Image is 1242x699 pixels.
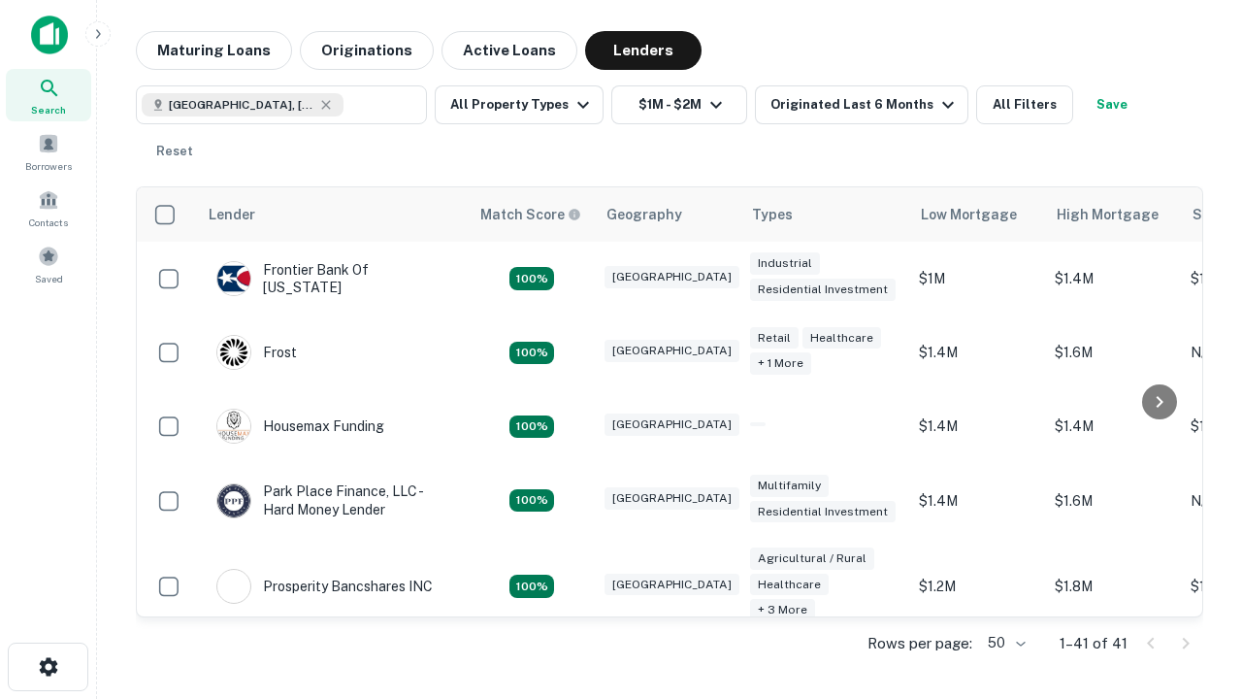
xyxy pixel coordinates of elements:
div: Matching Properties: 7, hasApolloMatch: undefined [509,575,554,598]
div: Originated Last 6 Months [770,93,960,116]
div: Retail [750,327,799,349]
div: [GEOGRAPHIC_DATA] [605,340,739,362]
button: Reset [144,132,206,171]
button: Save your search to get updates of matches that match your search criteria. [1081,85,1143,124]
td: $1.4M [909,389,1045,463]
td: $1.6M [1045,316,1181,389]
img: picture [217,336,250,369]
a: Contacts [6,182,91,234]
div: Types [752,203,793,226]
th: Low Mortgage [909,187,1045,242]
div: Matching Properties: 4, hasApolloMatch: undefined [509,489,554,513]
span: Saved [35,271,63,286]
img: capitalize-icon.png [31,16,68,54]
button: Maturing Loans [136,31,292,70]
td: $1.4M [1045,242,1181,316]
span: Contacts [29,215,68,230]
div: Matching Properties: 4, hasApolloMatch: undefined [509,416,554,439]
div: + 1 more [750,352,811,375]
div: Matching Properties: 4, hasApolloMatch: undefined [509,342,554,365]
div: Low Mortgage [921,203,1017,226]
div: Prosperity Bancshares INC [216,569,433,604]
div: Capitalize uses an advanced AI algorithm to match your search with the best lender. The match sco... [480,204,581,225]
div: 50 [980,629,1029,657]
a: Search [6,69,91,121]
th: Types [740,187,909,242]
th: Capitalize uses an advanced AI algorithm to match your search with the best lender. The match sco... [469,187,595,242]
td: $1.8M [1045,538,1181,636]
div: Housemax Funding [216,409,384,444]
div: Lender [209,203,255,226]
img: picture [217,570,250,603]
button: All Property Types [435,85,604,124]
div: [GEOGRAPHIC_DATA] [605,266,739,288]
div: Residential Investment [750,501,896,523]
button: Lenders [585,31,702,70]
a: Borrowers [6,125,91,178]
th: Lender [197,187,469,242]
div: Frost [216,335,297,370]
td: $1.6M [1045,463,1181,537]
button: Originated Last 6 Months [755,85,968,124]
div: Multifamily [750,475,829,497]
img: picture [217,262,250,295]
div: [GEOGRAPHIC_DATA] [605,414,739,436]
div: [GEOGRAPHIC_DATA] [605,574,739,596]
th: Geography [595,187,740,242]
h6: Match Score [480,204,577,225]
iframe: Chat Widget [1145,544,1242,637]
div: Industrial [750,252,820,275]
span: [GEOGRAPHIC_DATA], [GEOGRAPHIC_DATA], [GEOGRAPHIC_DATA] [169,96,314,114]
button: All Filters [976,85,1073,124]
div: Park Place Finance, LLC - Hard Money Lender [216,483,449,517]
img: picture [217,410,250,443]
a: Saved [6,238,91,290]
div: Agricultural / Rural [750,548,874,570]
span: Borrowers [25,158,72,174]
td: $1.4M [1045,389,1181,463]
p: 1–41 of 41 [1060,632,1128,655]
div: Frontier Bank Of [US_STATE] [216,261,449,296]
span: Search [31,102,66,117]
p: Rows per page: [867,632,972,655]
div: Geography [606,203,682,226]
td: $1M [909,242,1045,316]
div: Residential Investment [750,279,896,301]
div: [GEOGRAPHIC_DATA] [605,487,739,510]
th: High Mortgage [1045,187,1181,242]
button: $1M - $2M [611,85,747,124]
div: Matching Properties: 4, hasApolloMatch: undefined [509,267,554,290]
div: Healthcare [802,327,881,349]
img: picture [217,484,250,517]
div: + 3 more [750,599,815,621]
td: $1.2M [909,538,1045,636]
button: Active Loans [441,31,577,70]
td: $1.4M [909,316,1045,389]
div: High Mortgage [1057,203,1159,226]
button: Originations [300,31,434,70]
div: Healthcare [750,574,829,596]
td: $1.4M [909,463,1045,537]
